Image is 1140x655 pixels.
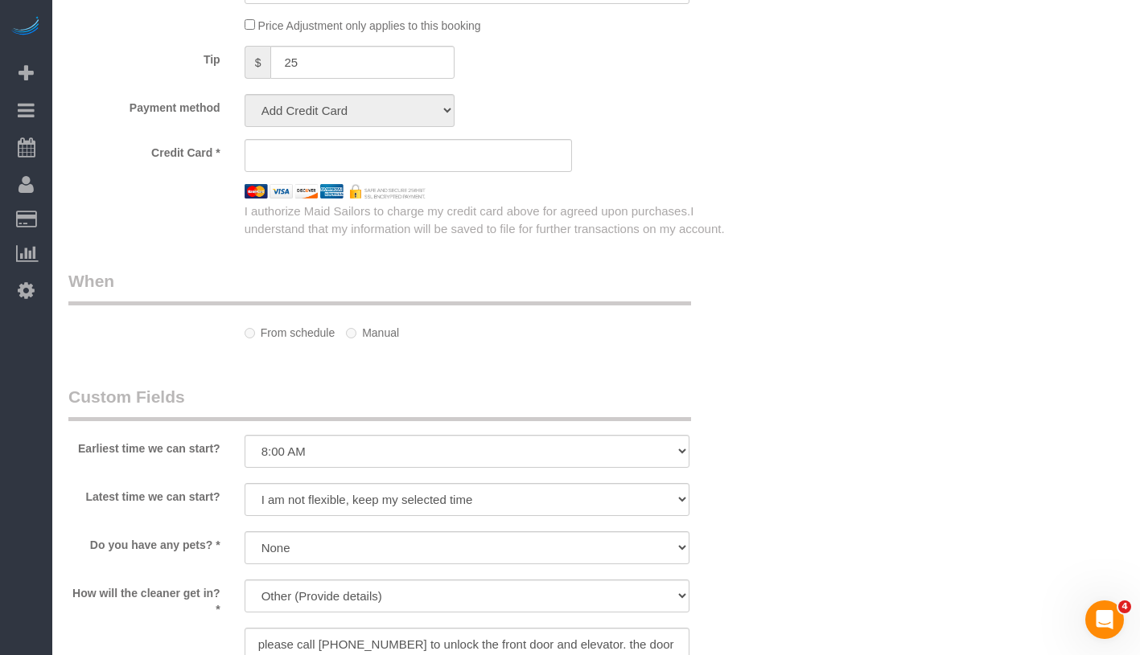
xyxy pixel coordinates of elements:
span: $ [245,46,271,79]
span: Price Adjustment only applies to this booking [258,19,481,32]
label: How will the cleaner get in? * [56,579,233,617]
label: Latest time we can start? [56,483,233,505]
label: From schedule [245,319,335,341]
label: Tip [56,46,233,68]
label: Manual [346,319,399,341]
span: 4 [1118,600,1131,613]
legend: Custom Fields [68,385,691,421]
img: Automaid Logo [10,16,42,39]
span: I understand that my information will be saved to file for further transactions on my account. [245,204,725,235]
iframe: Intercom live chat [1085,600,1124,639]
label: Earliest time we can start? [56,435,233,456]
img: credit cards [233,184,438,199]
iframe: Secure card payment input frame [258,149,558,163]
label: Credit Card * [56,139,233,161]
input: From schedule [245,328,255,338]
label: Payment method [56,94,233,116]
label: Do you have any pets? * [56,531,233,553]
div: I authorize Maid Sailors to charge my credit card above for agreed upon purchases. [233,203,760,237]
input: Manual [346,328,356,338]
legend: When [68,269,691,305]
